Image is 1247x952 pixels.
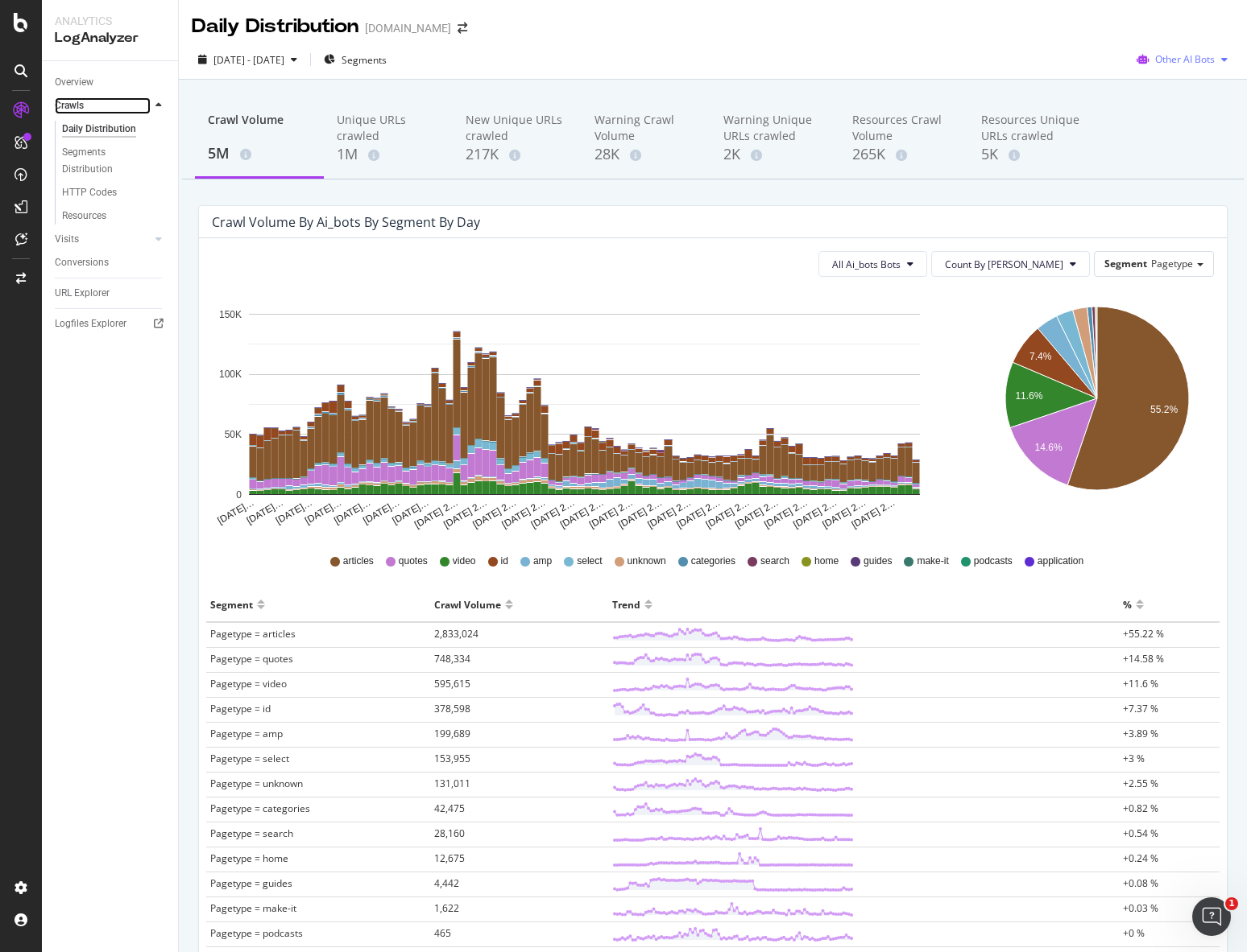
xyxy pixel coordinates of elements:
div: HTTP Codes [62,184,117,201]
span: +0.54 % [1123,826,1158,840]
span: +0.08 % [1123,876,1158,890]
button: All Ai_bots Bots [818,251,927,277]
span: +0.03 % [1123,901,1158,915]
svg: A chart. [982,290,1212,531]
span: 12,675 [434,851,465,865]
span: quotes [399,554,428,568]
span: +3 % [1123,752,1145,765]
span: Pagetype = select [210,752,289,765]
span: podcasts [974,554,1013,568]
div: [DOMAIN_NAME] [365,20,451,36]
div: Warning Crawl Volume [594,112,698,144]
span: select [577,554,602,568]
text: 0 [236,489,242,501]
a: Daily Distribution [62,121,167,138]
span: Pagetype = articles [210,627,296,641]
span: Count By Day [945,258,1063,271]
span: articles [343,554,374,568]
span: [DATE] - [DATE] [213,53,284,67]
div: Resources [62,208,106,225]
span: guides [864,554,892,568]
div: Daily Distribution [62,121,136,138]
span: +3.89 % [1123,727,1158,740]
span: Segments [342,53,387,67]
span: +55.22 % [1123,627,1164,641]
span: Pagetype = quotes [210,652,293,666]
span: +7.37 % [1123,702,1158,715]
text: 11.6% [1015,390,1042,402]
span: unknown [628,554,666,568]
div: Crawl Volume [208,112,311,142]
a: Visits [55,231,151,248]
text: 150K [219,309,242,320]
a: Segments Distribution [62,144,167,178]
div: URL Explorer [55,285,110,302]
span: search [760,554,789,568]
div: Resources Unique URLs crawled [981,112,1084,144]
span: 4,442 [434,876,459,890]
span: 153,955 [434,752,470,765]
a: URL Explorer [55,285,167,302]
span: Pagetype = amp [210,727,283,740]
span: Other AI Bots [1155,52,1215,66]
a: Crawls [55,97,151,114]
span: 28,160 [434,826,465,840]
span: 2,833,024 [434,627,478,641]
div: Warning Unique URLs crawled [723,112,826,144]
a: HTTP Codes [62,184,167,201]
div: 1M [337,144,440,165]
span: id [501,554,508,568]
iframe: Intercom live chat [1192,897,1231,936]
span: +0.24 % [1123,851,1158,865]
span: All Ai_bots Bots [832,258,901,271]
span: Segment [1104,257,1147,270]
div: Segments Distribution [62,144,151,178]
a: Logfiles Explorer [55,315,167,332]
span: video [453,554,476,568]
button: Other AI Bots [1130,47,1234,72]
span: 1 [1225,897,1238,910]
div: Conversions [55,254,109,271]
button: [DATE] - [DATE] [192,47,304,72]
div: 2K [723,144,826,165]
div: Trend [612,591,640,617]
span: home [814,554,839,568]
a: Conversions [55,254,167,271]
span: +0.82 % [1123,802,1158,815]
div: 5M [208,143,311,164]
span: amp [533,554,552,568]
div: arrow-right-arrow-left [458,23,467,34]
span: 42,475 [434,802,465,815]
a: Resources [62,208,167,225]
span: 748,334 [434,652,470,666]
div: 28K [594,144,698,165]
a: Overview [55,74,167,91]
div: 265K [852,144,955,165]
span: 465 [434,926,451,940]
span: make-it [917,554,948,568]
text: 50K [225,429,242,440]
div: 217K [466,144,569,165]
div: Analytics [55,13,165,29]
div: Crawls [55,97,84,114]
button: Segments [317,47,393,72]
span: application [1038,554,1083,568]
span: 1,622 [434,901,459,915]
span: +11.6 % [1123,677,1158,690]
span: Pagetype = home [210,851,288,865]
span: Pagetype = search [210,826,293,840]
span: 199,689 [434,727,470,740]
span: 378,598 [434,702,470,715]
div: 5K [981,144,1084,165]
div: New Unique URLs crawled [466,112,569,144]
div: Unique URLs crawled [337,112,440,144]
div: Crawl Volume [434,591,501,617]
div: Daily Distribution [192,13,358,40]
div: Visits [55,231,79,248]
button: Count By [PERSON_NAME] [931,251,1090,277]
div: Segment [210,591,253,617]
span: Pagetype = video [210,677,287,690]
div: % [1123,591,1132,617]
text: 7.4% [1029,352,1052,363]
